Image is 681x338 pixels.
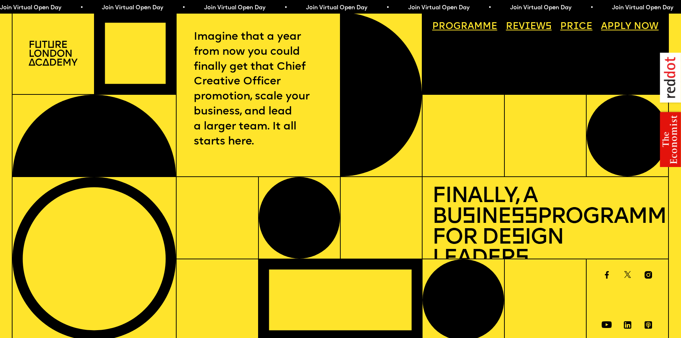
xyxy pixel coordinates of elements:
span: s [515,248,528,270]
span: a [468,22,474,31]
span: • [590,5,593,11]
span: • [80,5,83,11]
span: s [462,206,475,228]
p: Imagine that a year from now you could finally get that Chief Creative Officer promotion, scale y... [194,30,323,150]
a: Reviews [501,17,556,36]
h1: Finally, a Bu ine Programme for De ign Leader [432,186,659,269]
a: Programme [428,17,502,36]
span: • [284,5,287,11]
span: s [511,227,524,249]
span: • [386,5,389,11]
span: • [488,5,491,11]
span: A [601,22,607,31]
span: • [182,5,185,11]
a: Apply now [596,17,663,36]
span: ss [511,206,537,228]
a: Price [556,17,597,36]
